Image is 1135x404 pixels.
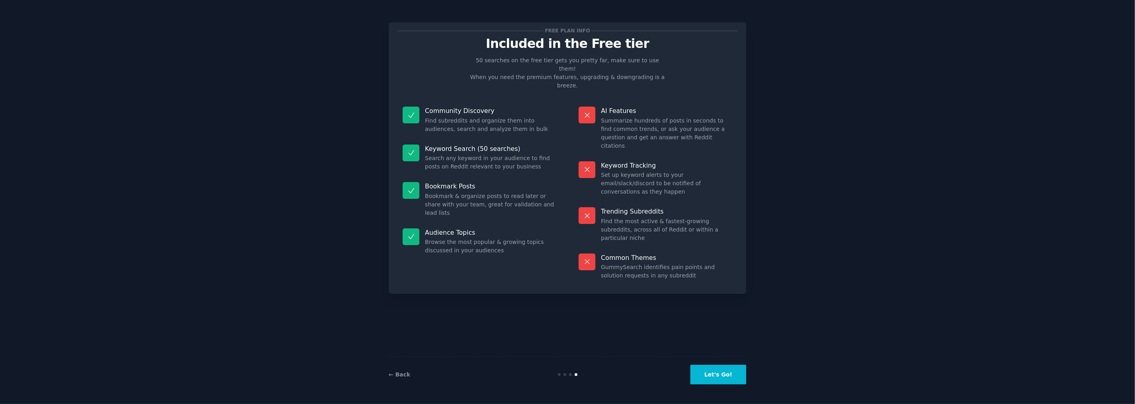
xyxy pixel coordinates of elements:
[425,145,556,153] p: Keyword Search (50 searches)
[425,228,556,237] p: Audience Topics
[467,56,668,90] p: 50 searches on the free tier gets you pretty far, make sure to use them! When you need the premiu...
[601,207,732,216] p: Trending Subreddits
[601,161,732,170] p: Keyword Tracking
[601,263,732,280] dd: GummySearch identifies pain points and solution requests in any subreddit
[601,171,732,196] dd: Set up keyword alerts to your email/slack/discord to be notified of conversations as they happen
[425,117,556,133] dd: Find subreddits and organize them into audiences, search and analyze them in bulk
[425,107,556,115] p: Community Discovery
[425,238,556,255] dd: Browse the most popular & growing topics discussed in your audiences
[425,192,556,217] dd: Bookmark & organize posts to read later or share with your team, great for validation and lead lists
[601,117,732,150] dd: Summarize hundreds of posts in seconds to find common trends, or ask your audience a question and...
[544,27,591,35] span: Free plan info
[425,154,556,171] dd: Search any keyword in your audience to find posts on Reddit relevant to your business
[397,37,738,51] p: Included in the Free tier
[425,182,556,190] p: Bookmark Posts
[601,107,732,115] p: AI Features
[389,371,410,378] a: ← Back
[601,217,732,242] dd: Find the most active & fastest-growing subreddits, across all of Reddit or within a particular niche
[690,365,746,384] button: Let's Go!
[601,253,732,262] p: Common Themes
